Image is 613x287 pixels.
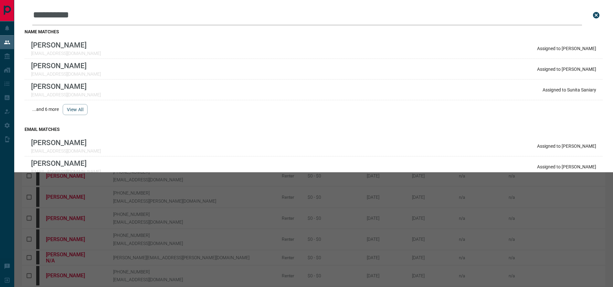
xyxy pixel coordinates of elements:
[31,169,101,174] p: [EMAIL_ADDRESS][DOMAIN_NAME]
[537,164,596,169] p: Assigned to [PERSON_NAME]
[31,71,101,77] p: [EMAIL_ADDRESS][DOMAIN_NAME]
[590,9,603,22] button: close search bar
[25,29,603,34] h3: name matches
[31,148,101,154] p: [EMAIL_ADDRESS][DOMAIN_NAME]
[537,46,596,51] p: Assigned to [PERSON_NAME]
[543,87,596,92] p: Assigned to Sunita Saniary
[25,100,603,119] div: ...and 6 more
[537,143,596,149] p: Assigned to [PERSON_NAME]
[537,67,596,72] p: Assigned to [PERSON_NAME]
[31,138,101,147] p: [PERSON_NAME]
[31,61,101,70] p: [PERSON_NAME]
[31,51,101,56] p: [EMAIL_ADDRESS][DOMAIN_NAME]
[31,159,101,167] p: [PERSON_NAME]
[31,92,101,97] p: [EMAIL_ADDRESS][DOMAIN_NAME]
[31,82,101,90] p: [PERSON_NAME]
[25,127,603,132] h3: email matches
[63,104,88,115] button: view all
[31,41,101,49] p: [PERSON_NAME]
